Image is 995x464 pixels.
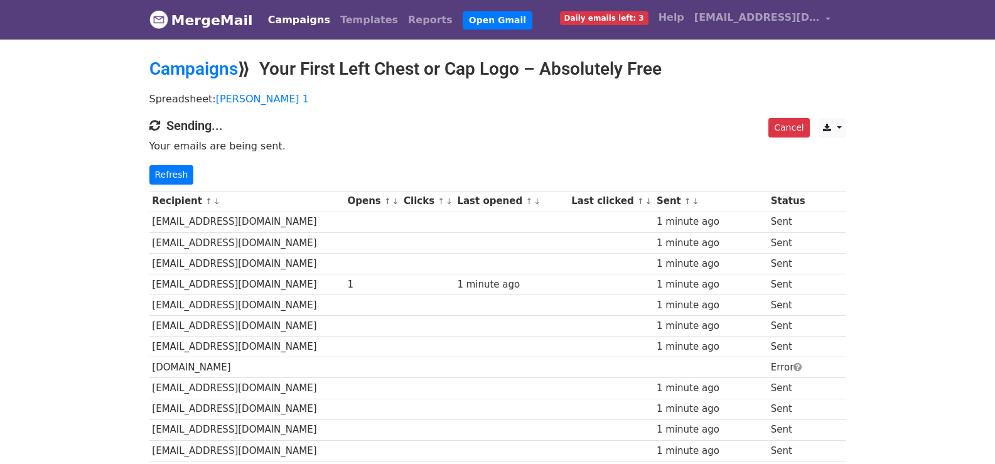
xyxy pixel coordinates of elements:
a: ↑ [684,197,691,206]
a: ↓ [645,197,652,206]
div: 1 minute ago [657,381,765,396]
a: Cancel [768,118,809,138]
a: Campaigns [263,8,335,33]
td: Sent [768,316,808,337]
td: [EMAIL_ADDRESS][DOMAIN_NAME] [149,399,345,419]
td: [EMAIL_ADDRESS][DOMAIN_NAME] [149,295,345,316]
td: [EMAIL_ADDRESS][DOMAIN_NAME] [149,337,345,357]
th: Last clicked [568,191,653,212]
a: ↓ [534,197,541,206]
th: Status [768,191,808,212]
span: [EMAIL_ADDRESS][DOMAIN_NAME] [694,10,820,25]
div: 1 minute ago [657,298,765,313]
td: Sent [768,378,808,399]
a: Refresh [149,165,194,185]
td: Sent [768,295,808,316]
a: Daily emails left: 3 [555,5,653,30]
a: Templates [335,8,403,33]
a: ↓ [446,197,453,206]
td: Sent [768,253,808,274]
th: Clicks [401,191,454,212]
th: Opens [345,191,401,212]
h4: Sending... [149,118,846,133]
a: ↑ [525,197,532,206]
div: 1 minute ago [657,319,765,333]
a: Help [653,5,689,30]
th: Recipient [149,191,345,212]
td: Sent [768,274,808,294]
td: Sent [768,399,808,419]
td: Sent [768,440,808,461]
p: Your emails are being sent. [149,139,846,153]
h2: ⟫ Your First Left Chest or Cap Logo – Absolutely Free [149,58,846,80]
a: ↑ [637,197,644,206]
td: [EMAIL_ADDRESS][DOMAIN_NAME] [149,440,345,461]
a: ↑ [384,197,391,206]
div: 1 minute ago [657,423,765,437]
td: [EMAIL_ADDRESS][DOMAIN_NAME] [149,419,345,440]
td: Sent [768,337,808,357]
span: Daily emails left: 3 [560,11,648,25]
td: Error [768,357,808,378]
td: Sent [768,232,808,253]
td: [EMAIL_ADDRESS][DOMAIN_NAME] [149,232,345,253]
div: 1 minute ago [657,444,765,458]
a: ↑ [205,197,212,206]
div: 1 minute ago [657,340,765,354]
a: Open Gmail [463,11,532,30]
td: Sent [768,419,808,440]
div: 1 [347,278,397,292]
div: 1 minute ago [657,236,765,251]
div: 1 minute ago [657,257,765,271]
div: 1 minute ago [657,402,765,416]
div: 1 minute ago [657,215,765,229]
td: [EMAIL_ADDRESS][DOMAIN_NAME] [149,316,345,337]
th: Sent [653,191,768,212]
p: Spreadsheet: [149,92,846,105]
a: ↓ [692,197,699,206]
a: [PERSON_NAME] 1 [216,93,309,105]
td: [DOMAIN_NAME] [149,357,345,378]
div: 1 minute ago [457,278,565,292]
a: ↓ [213,197,220,206]
th: Last opened [454,191,569,212]
td: [EMAIL_ADDRESS][DOMAIN_NAME] [149,212,345,232]
td: [EMAIL_ADDRESS][DOMAIN_NAME] [149,274,345,294]
div: 1 minute ago [657,278,765,292]
td: [EMAIL_ADDRESS][DOMAIN_NAME] [149,253,345,274]
td: Sent [768,212,808,232]
a: [EMAIL_ADDRESS][DOMAIN_NAME] [689,5,836,35]
a: ↓ [392,197,399,206]
a: MergeMail [149,7,253,33]
a: ↑ [438,197,444,206]
a: Reports [403,8,458,33]
td: [EMAIL_ADDRESS][DOMAIN_NAME] [149,378,345,399]
img: MergeMail logo [149,10,168,29]
a: Campaigns [149,58,238,79]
